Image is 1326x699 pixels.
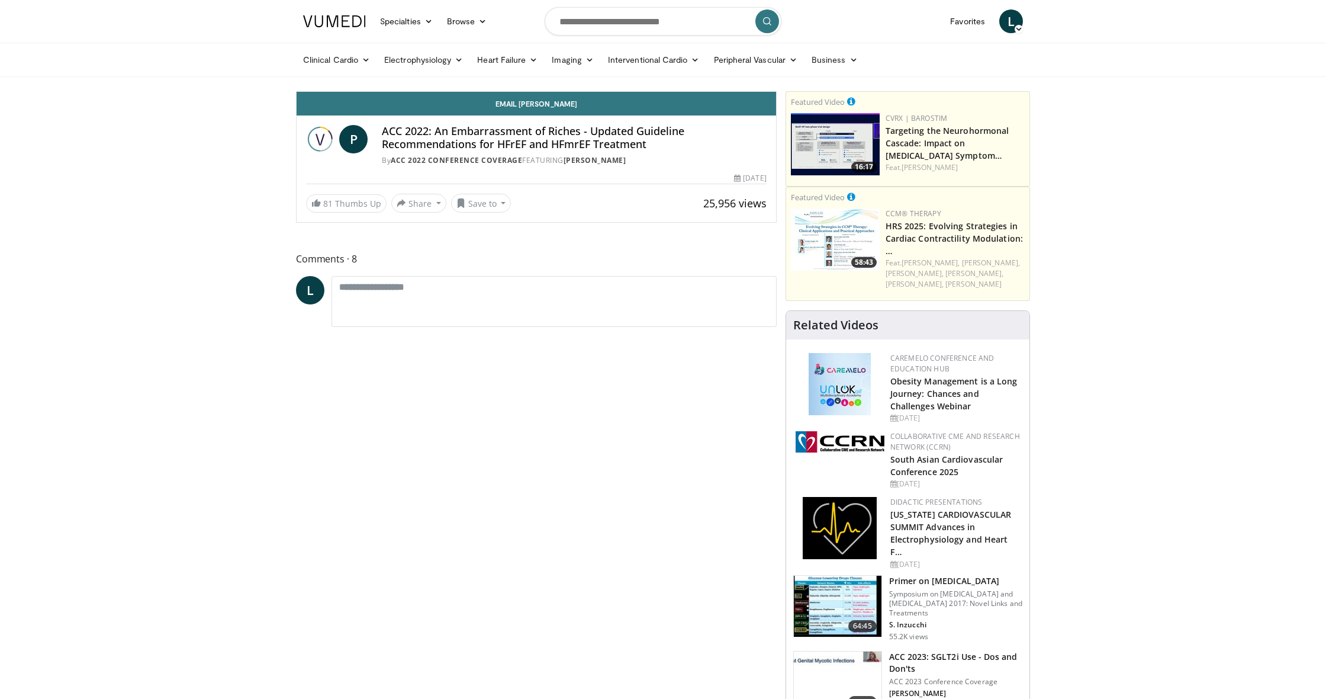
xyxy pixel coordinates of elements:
p: S. Inzucchi [889,620,1022,630]
img: ACC 2022 Conference Coverage [306,125,334,153]
a: Imaging [545,48,601,72]
a: L [999,9,1023,33]
div: Didactic Presentations [890,497,1020,508]
a: [PERSON_NAME] [902,162,958,172]
img: 45df64a9-a6de-482c-8a90-ada250f7980c.png.150x105_q85_autocrop_double_scale_upscale_version-0.2.jpg [809,353,871,415]
a: 16:17 [791,113,880,175]
h4: Related Videos [793,318,878,332]
a: CaReMeLO Conference and Education Hub [890,353,994,374]
span: 81 [323,198,333,209]
span: 16:17 [851,162,877,172]
img: 1860aa7a-ba06-47e3-81a4-3dc728c2b4cf.png.150x105_q85_autocrop_double_scale_upscale_version-0.2.png [803,497,877,559]
p: 55.2K views [889,632,928,642]
div: [DATE] [890,479,1020,489]
a: Heart Failure [470,48,545,72]
a: Browse [440,9,494,33]
p: Symposium on [MEDICAL_DATA] and [MEDICAL_DATA] 2017: Novel Links and Treatments [889,589,1022,618]
a: Clinical Cardio [296,48,377,72]
button: Save to [451,194,511,213]
a: Peripheral Vascular [707,48,804,72]
div: Feat. [886,258,1025,290]
a: [PERSON_NAME], [886,279,944,289]
a: 81 Thumbs Up [306,194,387,213]
a: HRS 2025: Evolving Strategies in Cardiac Contractility Modulation: … [886,220,1023,256]
span: Comments 8 [296,251,777,267]
div: By FEATURING [382,155,767,166]
a: [US_STATE] CARDIOVASCULAR SUMMIT Advances in Electrophysiology and Heart F… [890,509,1012,557]
small: Featured Video [791,97,845,107]
a: CVRx | Barostim [886,113,948,123]
a: Business [804,48,865,72]
a: South Asian Cardiovascular Conference 2025 [890,454,1003,477]
a: 64:45 Primer on [MEDICAL_DATA] Symposium on [MEDICAL_DATA] and [MEDICAL_DATA] 2017: Novel Links a... [793,575,1022,642]
a: CCM® Therapy [886,209,941,219]
img: f3314642-f119-4bcb-83d2-db4b1a91d31e.150x105_q85_crop-smart_upscale.jpg [791,113,880,175]
h4: ACC 2022: An Embarrassment of Riches - Updated Guideline Recommendations for HFrEF and HFmrEF Tre... [382,125,767,150]
div: [DATE] [890,559,1020,570]
p: ACC 2023 Conference Coverage [889,677,1022,687]
img: VuMedi Logo [303,15,366,27]
p: [PERSON_NAME] [889,689,1022,698]
a: Collaborative CME and Research Network (CCRN) [890,431,1020,452]
button: Share [391,194,446,213]
a: 58:43 [791,209,880,271]
div: [DATE] [890,413,1020,424]
a: Targeting the Neurohormonal Cascade: Impact on [MEDICAL_DATA] Symptom… [886,125,1009,161]
h3: Primer on [MEDICAL_DATA] [889,575,1022,587]
span: 58:43 [851,257,877,268]
span: 64:45 [848,620,877,632]
img: 3f694bbe-f46e-4e2a-ab7b-fff0935bbb6c.150x105_q85_crop-smart_upscale.jpg [791,209,880,271]
small: Featured Video [791,192,845,203]
a: [PERSON_NAME] [945,279,1002,289]
a: Electrophysiology [377,48,470,72]
a: [PERSON_NAME] [564,155,626,165]
a: [PERSON_NAME], [886,268,944,278]
a: P [339,125,368,153]
a: [PERSON_NAME], [902,258,960,268]
img: a04ee3ba-8487-4636-b0fb-5e8d268f3737.png.150x105_q85_autocrop_double_scale_upscale_version-0.2.png [796,431,884,453]
span: 25,956 views [703,196,767,210]
a: [PERSON_NAME], [962,258,1020,268]
h3: ACC 2023: SGLT2i Use - Dos and Don'ts [889,651,1022,675]
a: ACC 2022 Conference Coverage [391,155,522,165]
a: [PERSON_NAME], [945,268,1003,278]
div: Feat. [886,162,1025,173]
a: L [296,276,324,304]
div: [DATE] [734,173,766,184]
img: 022d2313-3eaa-4549-99ac-ae6801cd1fdc.150x105_q85_crop-smart_upscale.jpg [794,576,881,637]
a: Interventional Cardio [601,48,707,72]
a: Favorites [943,9,992,33]
input: Search topics, interventions [545,7,781,36]
a: Email [PERSON_NAME] [297,92,776,116]
a: Specialties [373,9,440,33]
a: Obesity Management is a Long Journey: Chances and Challenges Webinar [890,376,1018,412]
